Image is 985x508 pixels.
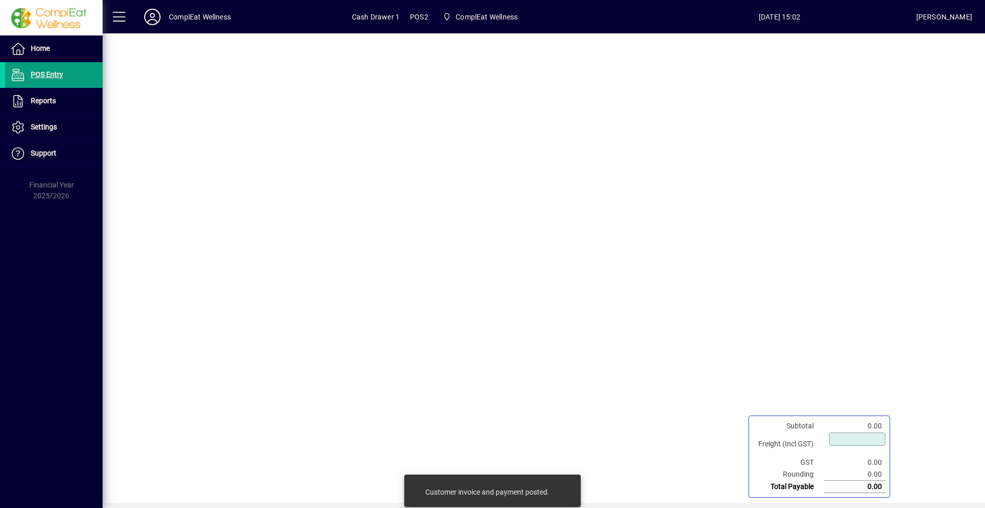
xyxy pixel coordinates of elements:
[916,9,972,25] div: [PERSON_NAME]
[753,457,824,468] td: GST
[456,9,518,25] span: ComplEat Wellness
[5,36,103,62] a: Home
[5,141,103,166] a: Support
[31,123,57,131] span: Settings
[31,44,50,52] span: Home
[352,9,400,25] span: Cash Drawer 1
[824,468,885,481] td: 0.00
[31,97,56,105] span: Reports
[5,88,103,114] a: Reports
[824,420,885,432] td: 0.00
[643,9,916,25] span: [DATE] 15:02
[169,9,231,25] div: ComplEat Wellness
[753,468,824,481] td: Rounding
[136,8,169,26] button: Profile
[753,432,824,457] td: Freight (Incl GST)
[31,70,63,79] span: POS Entry
[824,481,885,493] td: 0.00
[425,487,549,497] div: Customer invoice and payment posted.
[824,457,885,468] td: 0.00
[410,9,428,25] span: POS2
[753,420,824,432] td: Subtotal
[753,481,824,493] td: Total Payable
[31,149,56,157] span: Support
[5,115,103,140] a: Settings
[439,8,522,26] span: ComplEat Wellness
